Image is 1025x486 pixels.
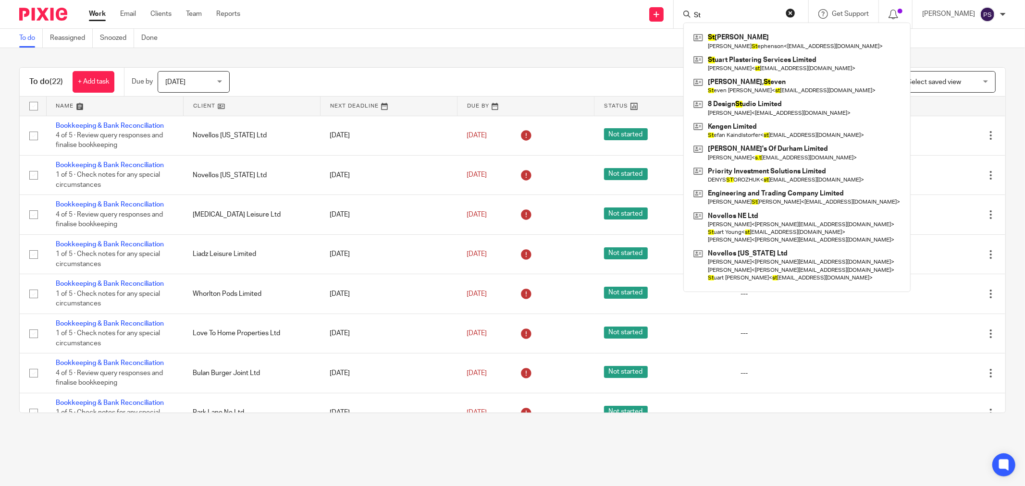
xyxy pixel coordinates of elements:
[183,393,320,432] td: Park Lane Ne Ltd
[183,155,320,194] td: Novellos [US_STATE] Ltd
[467,172,487,179] span: [DATE]
[19,29,43,48] a: To do
[73,71,114,93] a: + Add task
[56,409,160,426] span: 1 of 5 · Check notes for any special circumstances
[980,7,995,22] img: svg%3E
[56,132,163,149] span: 4 of 5 · Review query responses and finalise bookkeeping
[832,11,869,17] span: Get Support
[89,9,106,19] a: Work
[56,122,164,129] a: Bookkeeping & Bank Reconciliation
[50,29,93,48] a: Reassigned
[604,327,648,339] span: Not started
[186,9,202,19] a: Team
[216,9,240,19] a: Reports
[100,29,134,48] a: Snoozed
[467,132,487,139] span: [DATE]
[786,8,795,18] button: Clear
[467,251,487,257] span: [DATE]
[604,406,648,418] span: Not started
[141,29,165,48] a: Done
[132,77,153,86] p: Due by
[183,314,320,353] td: Love To Home Properties Ltd
[56,291,160,307] span: 1 of 5 · Check notes for any special circumstances
[320,393,457,432] td: [DATE]
[467,291,487,297] span: [DATE]
[467,211,487,218] span: [DATE]
[907,79,961,85] span: Select saved view
[320,155,457,194] td: [DATE]
[56,211,163,228] span: 4 of 5 · Review query responses and finalise bookkeeping
[693,12,779,20] input: Search
[183,234,320,274] td: Liadz Leisure Limited
[467,370,487,377] span: [DATE]
[56,360,164,366] a: Bookkeeping & Bank Reconciliation
[120,9,136,19] a: Email
[29,77,63,87] h1: To do
[49,78,63,85] span: (22)
[741,289,859,299] div: ---
[604,247,648,259] span: Not started
[56,172,160,189] span: 1 of 5 · Check notes for any special circumstances
[56,241,164,248] a: Bookkeeping & Bank Reconciliation
[56,330,160,347] span: 1 of 5 · Check notes for any special circumstances
[56,162,164,169] a: Bookkeeping & Bank Reconciliation
[150,9,172,19] a: Clients
[56,320,164,327] a: Bookkeeping & Bank Reconciliation
[183,274,320,314] td: Whorlton Pods Limited
[604,207,648,219] span: Not started
[604,168,648,180] span: Not started
[183,195,320,234] td: [MEDICAL_DATA] Leisure Ltd
[320,195,457,234] td: [DATE]
[604,287,648,299] span: Not started
[320,116,457,155] td: [DATE]
[741,408,859,417] div: ---
[922,9,975,19] p: [PERSON_NAME]
[56,400,164,406] a: Bookkeeping & Bank Reconciliation
[467,330,487,337] span: [DATE]
[19,8,67,21] img: Pixie
[183,116,320,155] td: Novellos [US_STATE] Ltd
[56,280,164,287] a: Bookkeeping & Bank Reconciliation
[741,368,859,378] div: ---
[320,314,457,353] td: [DATE]
[320,234,457,274] td: [DATE]
[56,370,163,387] span: 4 of 5 · Review query responses and finalise bookkeeping
[56,201,164,208] a: Bookkeeping & Bank Reconciliation
[604,366,648,378] span: Not started
[165,79,185,85] span: [DATE]
[183,353,320,393] td: Bulan Burger Joint Ltd
[604,128,648,140] span: Not started
[320,274,457,314] td: [DATE]
[320,353,457,393] td: [DATE]
[467,409,487,416] span: [DATE]
[56,251,160,267] span: 1 of 5 · Check notes for any special circumstances
[741,328,859,338] div: ---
